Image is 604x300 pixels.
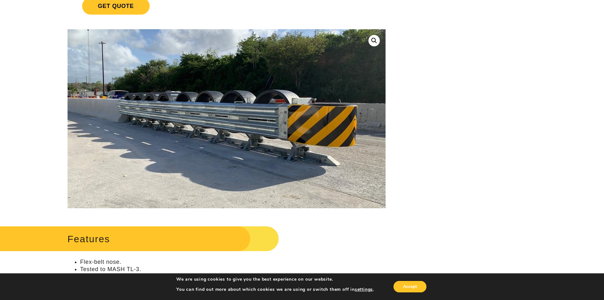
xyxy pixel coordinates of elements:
[80,266,386,273] li: Tested to MASH TL-3.
[393,281,426,292] button: Accept
[80,258,386,266] li: Flex-belt nose.
[176,277,374,282] p: We are using cookies to give you the best experience on our website.
[176,287,374,292] p: You can find out more about which cookies we are using or switch them off in .
[355,287,373,292] button: settings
